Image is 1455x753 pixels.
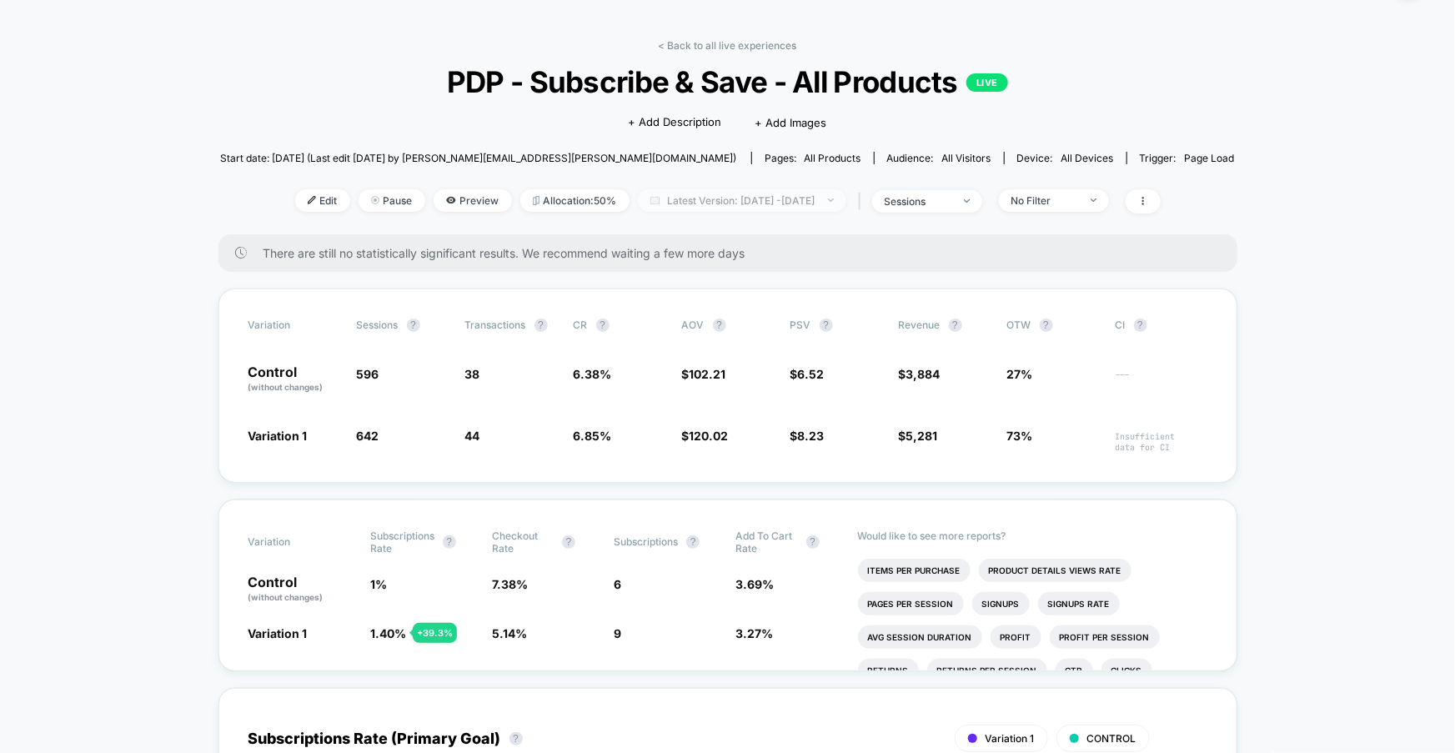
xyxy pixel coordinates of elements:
[220,152,736,164] span: Start date: [DATE] (Last edit [DATE] by [PERSON_NAME][EMAIL_ADDRESS][PERSON_NAME][DOMAIN_NAME])
[1007,429,1033,443] span: 73%
[614,577,621,591] span: 6
[248,592,324,602] span: (without changes)
[465,319,526,331] span: Transactions
[858,592,964,615] li: Pages Per Session
[492,626,527,640] span: 5.14 %
[713,319,726,332] button: ?
[885,195,951,208] div: sessions
[790,319,811,331] span: PSV
[966,73,1008,92] p: LIVE
[465,367,480,381] span: 38
[1116,319,1207,332] span: CI
[1134,319,1147,332] button: ?
[248,429,308,443] span: Variation 1
[1040,319,1053,332] button: ?
[682,319,705,331] span: AOV
[887,152,991,164] div: Audience:
[790,367,825,381] span: $
[682,429,729,443] span: $
[858,625,982,649] li: Avg Session Duration
[638,189,846,212] span: Latest Version: [DATE] - [DATE]
[1140,152,1235,164] div: Trigger:
[263,246,1204,260] span: There are still no statistically significant results. We recommend waiting a few more days
[964,199,970,203] img: end
[1087,732,1136,745] span: CONTROL
[798,429,825,443] span: 8.23
[1101,659,1152,682] li: Clicks
[942,152,991,164] span: All Visitors
[574,367,612,381] span: 6.38 %
[357,319,399,331] span: Sessions
[248,365,340,394] p: Control
[790,429,825,443] span: $
[248,319,340,332] span: Variation
[659,39,797,52] a: < Back to all live experiences
[650,196,660,204] img: calendar
[407,319,420,332] button: ?
[370,577,387,591] span: 1 %
[1061,152,1114,164] span: all devices
[492,530,554,555] span: Checkout Rate
[986,732,1035,745] span: Variation 1
[690,367,726,381] span: 102.21
[755,116,826,129] span: + Add Images
[533,196,539,205] img: rebalance
[520,189,630,212] span: Allocation: 50%
[979,559,1131,582] li: Product Details Views Rate
[686,535,700,549] button: ?
[949,319,962,332] button: ?
[357,429,379,443] span: 642
[820,319,833,332] button: ?
[736,530,798,555] span: Add To Cart Rate
[614,535,678,548] span: Subscriptions
[370,626,406,640] span: 1.40 %
[906,367,941,381] span: 3,884
[628,114,721,131] span: + Add Description
[1011,194,1078,207] div: No Filter
[434,189,512,212] span: Preview
[465,429,480,443] span: 44
[1007,367,1033,381] span: 27%
[972,592,1030,615] li: Signups
[1038,592,1120,615] li: Signups Rate
[858,530,1207,542] p: Would like to see more reports?
[798,367,825,381] span: 6.52
[574,429,612,443] span: 6.85 %
[1050,625,1160,649] li: Profit Per Session
[1007,319,1099,332] span: OTW
[308,196,316,204] img: edit
[1116,431,1207,453] span: Insufficient data for CI
[574,319,588,331] span: CR
[991,625,1041,649] li: Profit
[562,535,575,549] button: ?
[906,429,938,443] span: 5,281
[1091,198,1096,202] img: end
[899,429,938,443] span: $
[359,189,425,212] span: Pause
[765,152,861,164] div: Pages:
[690,429,729,443] span: 120.02
[509,732,523,745] button: ?
[927,659,1047,682] li: Returns Per Session
[614,626,621,640] span: 9
[1056,659,1093,682] li: Ctr
[371,196,379,204] img: end
[596,319,610,332] button: ?
[736,626,774,640] span: 3.27 %
[271,64,1184,99] span: PDP - Subscribe & Save - All Products
[1004,152,1126,164] span: Device:
[828,198,834,202] img: end
[1185,152,1235,164] span: Page Load
[248,530,340,555] span: Variation
[248,575,354,604] p: Control
[736,577,775,591] span: 3.69 %
[295,189,350,212] span: Edit
[858,559,971,582] li: Items Per Purchase
[1116,369,1207,394] span: ---
[443,535,456,549] button: ?
[370,530,434,555] span: Subscriptions Rate
[806,535,820,549] button: ?
[357,367,379,381] span: 596
[248,382,324,392] span: (without changes)
[858,659,919,682] li: Returns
